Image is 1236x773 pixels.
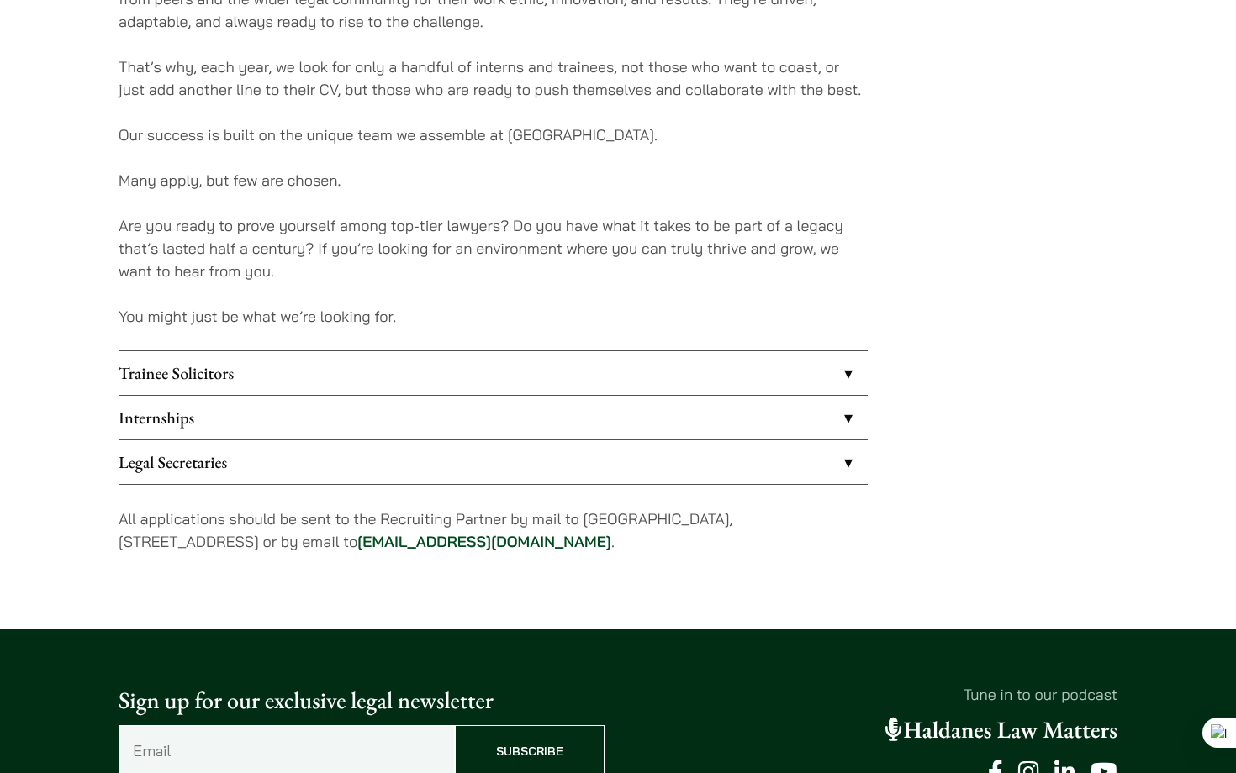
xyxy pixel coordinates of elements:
[631,683,1117,706] p: Tune in to our podcast
[119,124,868,146] p: Our success is built on the unique team we assemble at [GEOGRAPHIC_DATA].
[119,351,868,395] a: Trainee Solicitors
[119,169,868,192] p: Many apply, but few are chosen.
[119,683,605,718] p: Sign up for our exclusive legal newsletter
[119,305,868,328] p: You might just be what we’re looking for.
[119,214,868,282] p: Are you ready to prove yourself among top-tier lawyers? Do you have what it takes to be part of a...
[119,55,868,101] p: That’s why, each year, we look for only a handful of interns and trainees, not those who want to ...
[119,440,868,484] a: Legal Secretaries
[119,396,868,439] a: Internships
[119,507,868,553] p: All applications should be sent to the Recruiting Partner by mail to [GEOGRAPHIC_DATA], [STREET_A...
[885,715,1117,745] a: Haldanes Law Matters
[357,532,611,551] a: [EMAIL_ADDRESS][DOMAIN_NAME]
